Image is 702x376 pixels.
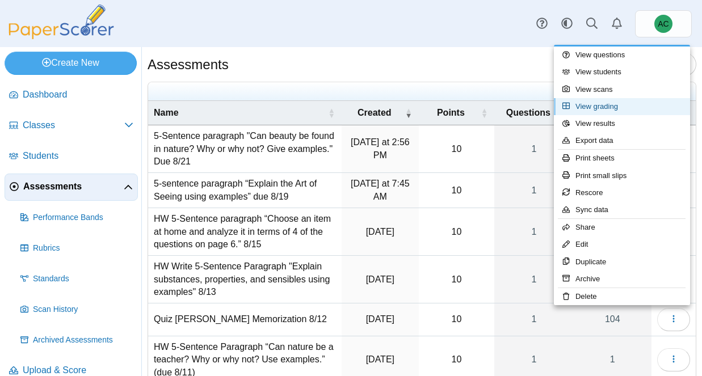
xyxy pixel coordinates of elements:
a: Andrew Christman [635,10,692,37]
a: Students [5,143,138,170]
td: Quiz [PERSON_NAME] Memorization 8/12 [148,303,342,336]
a: Export data [554,132,690,149]
time: Aug 8, 2025 at 7:17 AM [366,354,394,364]
span: Students [23,150,133,162]
td: 5-Sentence paragraph "Can beauty be found in nature? Why or why not? Give examples." Due 8/21 [148,125,342,173]
td: 10 [419,256,494,303]
a: Print sheets [554,150,690,167]
td: HW Write 5-Sentence Paragraph "Explain substances, properties, and sensibles using examples" 8/13 [148,256,342,303]
span: Andrew Christman [654,15,672,33]
span: Points [437,108,465,117]
span: Dashboard [23,88,133,101]
a: 104 [574,303,651,335]
a: Alerts [604,11,629,36]
a: Standards [16,265,138,293]
span: Assessments [23,180,124,193]
span: Name : Activate to sort [328,101,335,125]
a: PaperScorer [5,31,118,41]
span: Performance Bands [33,212,133,223]
a: Create New [5,52,137,74]
img: PaperScorer [5,5,118,39]
a: Duplicate [554,254,690,271]
a: Archived Assessments [16,327,138,354]
h1: Assessments [148,55,229,74]
span: Questions [506,108,550,117]
a: 1 [494,208,573,255]
a: View questions [554,47,690,64]
td: 10 [419,208,494,256]
a: Sync data [554,201,690,218]
a: Share [554,219,690,236]
a: Scan History [16,296,138,323]
span: Andrew Christman [658,20,669,28]
a: Dashboard [5,82,138,109]
a: View students [554,64,690,81]
time: Aug 15, 2025 at 7:45 AM [351,179,410,201]
a: View scans [554,81,690,98]
span: Created : Activate to remove sorting [405,101,412,125]
a: Edit [554,236,690,253]
a: Print small slips [554,167,690,184]
span: Scan History [33,304,133,315]
a: View grading [554,98,690,115]
a: Archive [554,271,690,288]
a: Classes [5,112,138,140]
span: Rubrics [33,243,133,254]
td: 10 [419,125,494,173]
span: Name [154,108,179,117]
span: Standards [33,273,133,285]
a: Assessments [5,174,138,201]
time: Aug 14, 2025 at 7:27 AM [366,227,394,236]
td: 10 [419,303,494,336]
a: Rubrics [16,235,138,262]
td: 5-sentence paragraph “Explain the Art of Seeing using examples” due 8/19 [148,173,342,208]
span: Created [358,108,392,117]
a: 1 [494,256,573,303]
span: Points : Activate to sort [481,101,487,125]
td: HW 5-Sentence paragraph “Choose an item at home and analyze it in terms of 4 of the questions on ... [148,208,342,256]
time: Aug 12, 2025 at 7:34 AM [366,314,394,324]
a: 1 [494,125,573,172]
a: 1 [494,303,573,335]
time: Aug 18, 2025 at 2:56 PM [351,137,410,159]
a: 1 [494,173,573,208]
time: Aug 12, 2025 at 7:37 AM [366,274,394,284]
a: Rescore [554,184,690,201]
a: View results [554,115,690,132]
a: Delete [554,288,690,305]
span: Archived Assessments [33,335,133,346]
a: Performance Bands [16,204,138,231]
span: Classes [23,119,124,132]
td: 10 [419,173,494,208]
